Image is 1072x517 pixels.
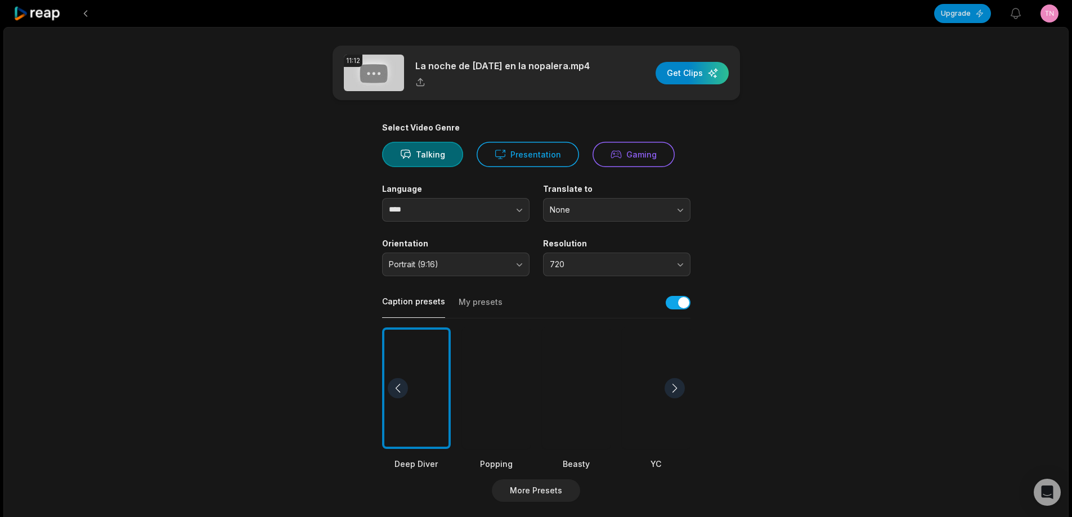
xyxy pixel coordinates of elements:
button: Gaming [593,142,675,167]
label: Language [382,184,530,194]
div: 11:12 [344,55,362,67]
button: Presentation [477,142,579,167]
button: My presets [459,296,503,318]
button: Get Clips [656,62,729,84]
span: 720 [550,259,668,269]
div: YC [622,458,690,470]
div: Popping [462,458,531,470]
label: Orientation [382,239,530,249]
div: Open Intercom Messenger [1034,479,1061,506]
label: Translate to [543,184,690,194]
button: Portrait (9:16) [382,253,530,276]
button: 720 [543,253,690,276]
div: Beasty [542,458,611,470]
button: Caption presets [382,296,445,318]
span: None [550,205,668,215]
label: Resolution [543,239,690,249]
button: None [543,198,690,222]
button: More Presets [492,479,580,502]
div: Deep Diver [382,458,451,470]
span: Portrait (9:16) [389,259,507,269]
p: La noche de [DATE] en la nopalera.mp4 [415,59,590,73]
button: Talking [382,142,463,167]
button: Upgrade [934,4,991,23]
div: Select Video Genre [382,123,690,133]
